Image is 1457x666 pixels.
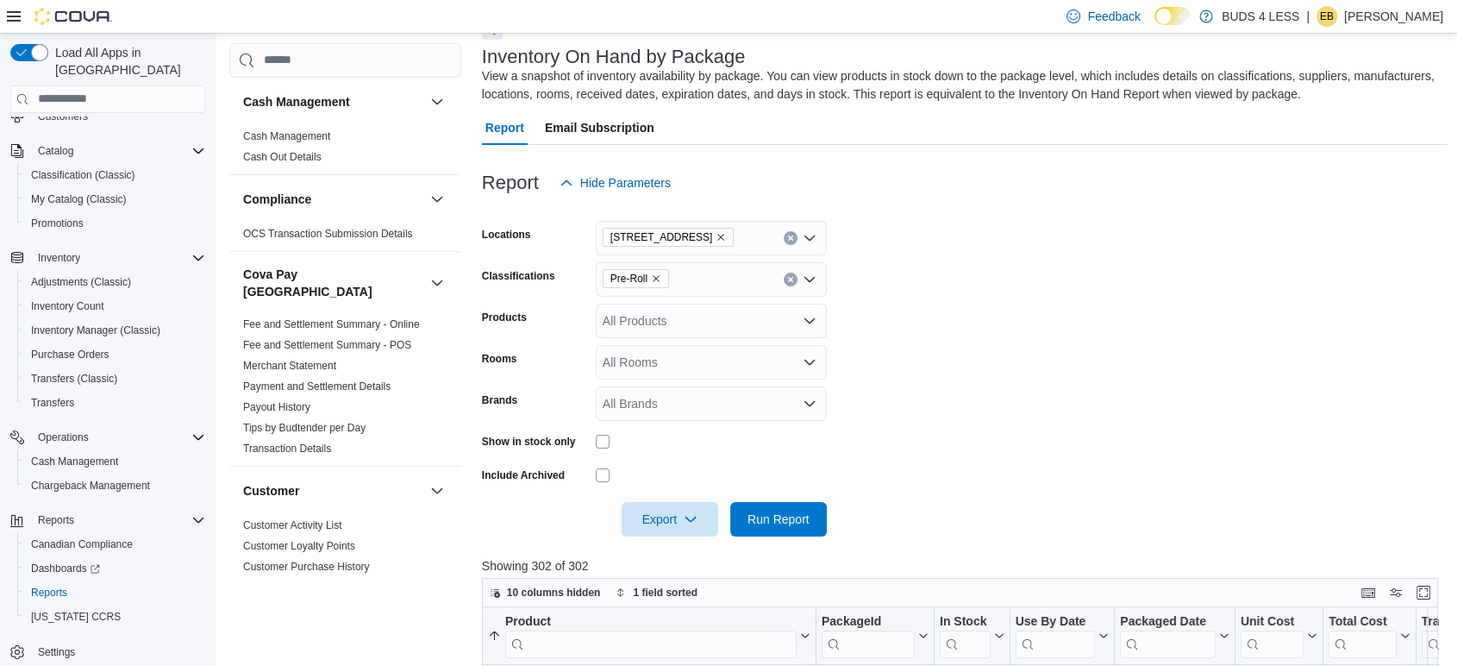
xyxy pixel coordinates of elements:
[482,67,1440,104] div: View a snapshot of inventory availability by package. You can view products in stock down to the ...
[482,393,517,407] label: Brands
[31,105,205,127] span: Customers
[17,270,212,294] button: Adjustments (Classic)
[243,93,350,110] h3: Cash Management
[24,213,205,234] span: Promotions
[610,229,713,246] span: [STREET_ADDRESS]
[1241,613,1304,657] div: Unit Cost
[24,534,140,555] a: Canadian Compliance
[48,44,205,79] span: Load All Apps in [GEOGRAPHIC_DATA]
[1320,6,1334,27] span: EB
[17,581,212,605] button: Reports
[31,248,205,268] span: Inventory
[31,141,205,161] span: Catalog
[24,165,142,185] a: Classification (Classic)
[243,421,366,435] span: Tips by Budtender per Day
[633,586,697,600] span: 1 field sorted
[803,397,816,411] button: Open list of options
[243,422,366,434] a: Tips by Budtender per Day
[784,231,797,245] button: Clear input
[24,189,205,210] span: My Catalog (Classic)
[1329,613,1396,630] div: Total Cost
[803,355,816,369] button: Open list of options
[243,482,423,499] button: Customer
[545,110,654,145] span: Email Subscription
[243,482,299,499] h3: Customer
[243,317,420,331] span: Fee and Settlement Summary - Online
[38,144,73,158] span: Catalog
[24,558,205,579] span: Dashboards
[24,320,205,341] span: Inventory Manager (Classic)
[243,338,411,352] span: Fee and Settlement Summary - POS
[24,344,116,365] a: Purchase Orders
[17,163,212,187] button: Classification (Classic)
[17,318,212,342] button: Inventory Manager (Classic)
[24,534,205,555] span: Canadian Compliance
[1306,6,1310,27] p: |
[24,320,167,341] a: Inventory Manager (Classic)
[3,246,212,270] button: Inventory
[229,314,461,466] div: Cova Pay [GEOGRAPHIC_DATA]
[427,273,447,293] button: Cova Pay [GEOGRAPHIC_DATA]
[24,272,138,292] a: Adjustments (Classic)
[243,380,391,393] span: Payment and Settlement Details
[747,511,810,528] span: Run Report
[17,474,212,498] button: Chargeback Management
[31,396,74,410] span: Transfers
[803,273,816,286] button: Open list of options
[730,502,827,537] button: Run Report
[822,613,915,630] div: PackageId
[243,400,310,414] span: Payout History
[243,339,411,351] a: Fee and Settlement Summary - POS
[243,359,336,373] span: Merchant Statement
[940,613,1004,657] button: In Stock Qty
[243,130,330,142] a: Cash Management
[1316,6,1337,27] div: Elisabeth Brown
[31,106,95,127] a: Customers
[24,393,205,413] span: Transfers
[31,217,84,230] span: Promotions
[24,451,125,472] a: Cash Management
[488,613,810,657] button: Product
[24,582,205,603] span: Reports
[31,537,133,551] span: Canadian Compliance
[243,318,420,330] a: Fee and Settlement Summary - Online
[31,372,117,386] span: Transfers (Classic)
[243,150,322,164] span: Cash Out Details
[3,508,212,532] button: Reports
[1120,613,1216,630] div: Packaged Date
[505,613,797,657] div: Product
[17,294,212,318] button: Inventory Count
[31,192,127,206] span: My Catalog (Classic)
[803,231,816,245] button: Open list of options
[24,272,205,292] span: Adjustments (Classic)
[243,519,342,531] a: Customer Activity List
[24,582,74,603] a: Reports
[716,232,726,242] button: Remove 23 Young Street from selection in this group
[38,430,89,444] span: Operations
[24,296,205,317] span: Inventory Count
[38,645,75,659] span: Settings
[1358,582,1379,603] button: Keyboard shortcuts
[243,151,322,163] a: Cash Out Details
[803,314,816,328] button: Open list of options
[243,442,331,456] span: Transaction Details
[31,427,96,448] button: Operations
[3,104,212,129] button: Customers
[31,141,80,161] button: Catalog
[17,556,212,581] a: Dashboards
[17,391,212,415] button: Transfers
[427,91,447,112] button: Cash Management
[243,561,370,573] a: Customer Purchase History
[38,513,74,527] span: Reports
[1015,613,1095,630] div: Use By Date
[243,443,331,455] a: Transaction Details
[243,93,423,110] button: Cash Management
[1329,613,1410,657] button: Total Cost
[17,342,212,367] button: Purchase Orders
[3,139,212,163] button: Catalog
[482,173,539,193] h3: Report
[31,610,121,624] span: [US_STATE] CCRS
[243,518,342,532] span: Customer Activity List
[482,311,527,324] label: Products
[622,502,718,537] button: Export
